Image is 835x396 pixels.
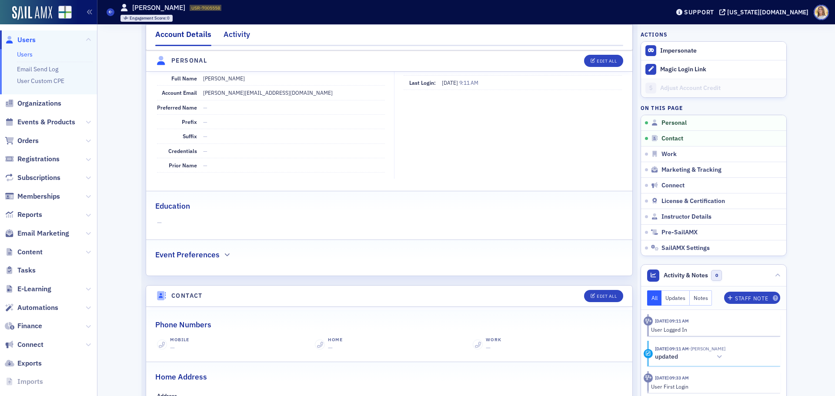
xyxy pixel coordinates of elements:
[660,84,782,92] div: Adjust Account Credit
[486,344,491,352] span: —
[5,247,43,257] a: Content
[171,56,207,65] h4: Personal
[17,35,36,45] span: Users
[661,119,687,127] span: Personal
[17,247,43,257] span: Content
[5,99,61,108] a: Organizations
[17,210,42,220] span: Reports
[655,346,689,352] time: 8/28/2025 09:11 AM
[719,9,812,15] button: [US_STATE][DOMAIN_NAME]
[661,150,677,158] span: Work
[328,344,333,352] span: —
[644,349,653,358] div: Update
[17,136,39,146] span: Orders
[814,5,829,20] span: Profile
[58,6,72,19] img: SailAMX
[735,296,768,301] div: Staff Note
[5,303,58,313] a: Automations
[660,66,782,73] div: Magic Login Link
[661,135,683,143] span: Contact
[661,244,710,252] span: SailAMX Settings
[684,8,714,16] div: Support
[183,133,197,140] span: Suffix
[597,294,617,299] div: Edit All
[155,200,190,212] h2: Education
[17,173,60,183] span: Subscriptions
[17,50,33,58] a: Users
[132,3,185,13] h1: [PERSON_NAME]
[661,166,721,174] span: Marketing & Tracking
[12,6,52,20] img: SailAMX
[655,353,725,362] button: updated
[203,86,385,100] dd: [PERSON_NAME][EMAIL_ADDRESS][DOMAIN_NAME]
[661,213,711,221] span: Instructor Details
[442,79,459,86] span: [DATE]
[5,284,51,294] a: E-Learning
[409,79,436,86] span: Last Login:
[130,15,167,21] span: Engagement Score :
[17,65,58,73] a: Email Send Log
[120,15,173,22] div: Engagement Score: 0
[641,30,668,38] h4: Actions
[171,75,197,82] span: Full Name
[5,377,43,386] a: Imports
[17,229,69,238] span: Email Marketing
[641,60,786,79] button: Magic Login Link
[727,8,808,16] div: [US_STATE][DOMAIN_NAME]
[644,373,653,383] div: Activity
[17,192,60,201] span: Memberships
[157,104,197,111] span: Preferred Name
[724,292,780,304] button: Staff Note
[171,291,203,300] h4: Contact
[644,316,653,326] div: Activity
[661,197,725,205] span: License & Certification
[130,16,170,21] div: 0
[651,326,774,333] div: User Logged In
[17,359,42,368] span: Exports
[5,136,39,146] a: Orders
[647,290,662,306] button: All
[664,271,708,280] span: Activity & Notes
[17,321,42,331] span: Finance
[689,346,725,352] span: kevin
[162,89,197,96] span: Account Email
[5,117,75,127] a: Events & Products
[5,359,42,368] a: Exports
[661,229,698,236] span: Pre-SailAMX
[170,344,175,352] span: —
[651,383,774,390] div: User First Login
[655,353,678,361] h5: updated
[5,210,42,220] a: Reports
[17,284,51,294] span: E-Learning
[155,249,220,260] h2: Event Preferences
[641,104,787,112] h4: On this page
[641,79,786,97] a: Adjust Account Credit
[168,147,197,154] span: Credentials
[224,29,250,45] div: Activity
[5,229,69,238] a: Email Marketing
[203,133,207,140] span: —
[17,99,61,108] span: Organizations
[661,290,690,306] button: Updates
[5,321,42,331] a: Finance
[584,290,623,302] button: Edit All
[655,375,689,381] time: 7/24/2024 09:33 AM
[157,218,622,227] span: —
[5,154,60,164] a: Registrations
[203,147,207,154] span: —
[17,303,58,313] span: Automations
[17,117,75,127] span: Events & Products
[155,29,211,46] div: Account Details
[5,266,36,275] a: Tasks
[5,192,60,201] a: Memberships
[661,182,685,190] span: Connect
[17,377,43,386] span: Imports
[17,266,36,275] span: Tasks
[660,47,697,55] button: Impersonate
[711,270,722,281] span: 0
[17,340,43,349] span: Connect
[203,104,207,111] span: —
[655,318,689,324] time: 8/28/2025 09:11 AM
[170,336,189,343] div: Mobile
